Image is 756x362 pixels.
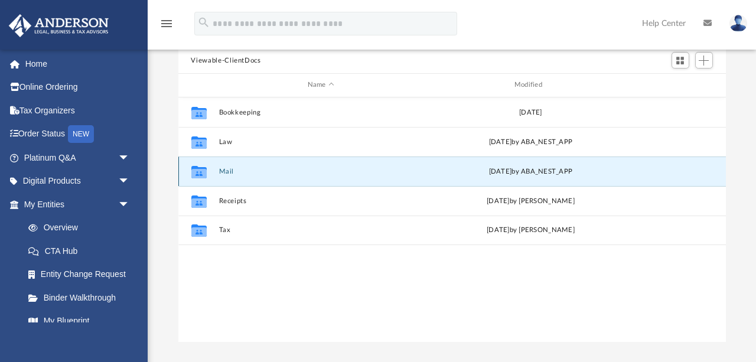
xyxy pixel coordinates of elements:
[159,17,174,31] i: menu
[729,15,747,32] img: User Pic
[638,80,721,90] div: id
[118,146,142,170] span: arrow_drop_down
[17,263,148,286] a: Entity Change Request
[219,109,423,116] button: Bookkeeping
[118,193,142,217] span: arrow_drop_down
[428,166,633,177] div: [DATE] by ABA_NEST_APP
[17,216,148,240] a: Overview
[183,80,213,90] div: id
[8,76,148,99] a: Online Ordering
[695,52,713,69] button: Add
[8,169,148,193] a: Digital Productsarrow_drop_down
[8,146,148,169] a: Platinum Q&Aarrow_drop_down
[219,168,423,175] button: Mail
[428,225,633,236] div: [DATE] by [PERSON_NAME]
[8,122,148,146] a: Order StatusNEW
[17,309,142,333] a: My Blueprint
[428,136,633,147] div: [DATE] by ABA_NEST_APP
[8,52,148,76] a: Home
[428,107,633,118] div: [DATE]
[68,125,94,143] div: NEW
[219,197,423,205] button: Receipts
[219,138,423,146] button: Law
[118,169,142,194] span: arrow_drop_down
[219,226,423,234] button: Tax
[17,286,148,309] a: Binder Walkthrough
[672,52,689,69] button: Switch to Grid View
[159,22,174,31] a: menu
[178,97,726,343] div: grid
[8,99,148,122] a: Tax Organizers
[17,239,148,263] a: CTA Hub
[197,16,210,29] i: search
[8,193,148,216] a: My Entitiesarrow_drop_down
[428,80,633,90] div: Modified
[191,56,260,66] button: Viewable-ClientDocs
[218,80,423,90] div: Name
[428,195,633,206] div: [DATE] by [PERSON_NAME]
[5,14,112,37] img: Anderson Advisors Platinum Portal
